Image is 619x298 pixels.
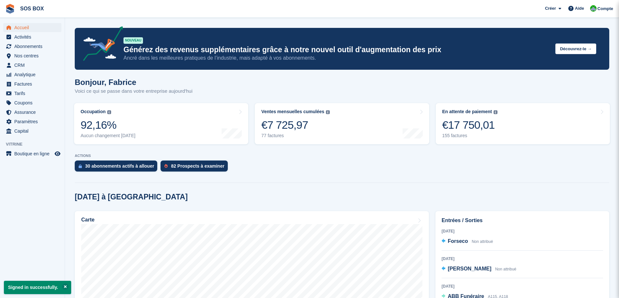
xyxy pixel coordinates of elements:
[448,266,491,271] span: [PERSON_NAME]
[81,118,135,132] div: 92,16%
[442,109,492,114] div: En attente de paiement
[14,23,53,32] span: Accueil
[3,126,61,136] a: menu
[326,110,330,114] img: icon-info-grey-7440780725fd019a000dd9b08b2336e03edf1995a4989e88bcd33f0948082b44.svg
[171,163,224,169] div: 82 Prospects à examiner
[442,217,603,224] h2: Entrées / Sorties
[14,42,53,51] span: Abonnements
[3,51,61,60] a: menu
[261,118,330,132] div: €7 725,97
[14,70,53,79] span: Analytique
[436,103,610,144] a: En attente de paiement €17 750,01 155 factures
[3,61,61,70] a: menu
[81,217,95,223] h2: Carte
[123,37,143,44] div: NOUVEAU
[261,133,330,138] div: 77 factures
[75,88,192,95] p: Voici ce qui se passe dans votre entreprise aujourd'hui
[18,3,46,14] a: SOS BOX
[3,42,61,51] a: menu
[3,79,61,89] a: menu
[14,61,53,70] span: CRM
[3,149,61,158] a: menu
[14,149,53,158] span: Boutique en ligne
[3,117,61,126] a: menu
[261,109,324,114] div: Ventes mensuelles cumulées
[107,110,111,114] img: icon-info-grey-7440780725fd019a000dd9b08b2336e03edf1995a4989e88bcd33f0948082b44.svg
[14,126,53,136] span: Capital
[14,51,53,60] span: Nos centres
[3,23,61,32] a: menu
[74,103,248,144] a: Occupation 92,16% Aucun changement [DATE]
[442,228,603,234] div: [DATE]
[161,161,231,175] a: 82 Prospects à examiner
[472,239,493,244] span: Non attribué
[442,283,603,289] div: [DATE]
[75,78,192,87] h1: Bonjour, Fabrice
[54,150,61,158] a: Boutique d'aperçu
[81,109,106,114] div: Occupation
[3,98,61,107] a: menu
[75,154,609,158] p: ACTIONS
[6,141,65,148] span: Vitrine
[14,98,53,107] span: Coupons
[14,32,53,42] span: Activités
[494,110,497,114] img: icon-info-grey-7440780725fd019a000dd9b08b2336e03edf1995a4989e88bcd33f0948082b44.svg
[590,5,597,12] img: Fabrice
[14,89,53,98] span: Tarifs
[81,133,135,138] div: Aucun changement [DATE]
[14,117,53,126] span: Paramètres
[442,133,497,138] div: 155 factures
[123,54,550,62] p: Ancré dans les meilleures pratiques de l’industrie, mais adapté à vos abonnements.
[75,161,161,175] a: 30 abonnements actifs à allouer
[545,5,556,12] span: Créer
[85,163,154,169] div: 30 abonnements actifs à allouer
[442,237,493,246] a: Forseco Non attribué
[5,4,15,14] img: stora-icon-8386f47178a22dfd0bd8f6a31ec36ba5ce8667c1dd55bd0f319d3a0aa187defe.svg
[164,164,168,168] img: prospect-51fa495bee0391a8d652442698ab0144808aea92771e9ea1ae160a38d050c398.svg
[575,5,584,12] span: Aide
[442,256,603,262] div: [DATE]
[255,103,429,144] a: Ventes mensuelles cumulées €7 725,97 77 factures
[442,265,516,273] a: [PERSON_NAME] Non attribué
[79,164,82,168] img: active_subscription_to_allocate_icon-d502201f5373d7db506a760aba3b589e785aa758c864c3986d89f69b8ff3...
[3,108,61,117] a: menu
[75,193,188,201] h2: [DATE] à [GEOGRAPHIC_DATA]
[555,43,596,54] button: Découvrez-le →
[448,238,468,244] span: Forseco
[3,89,61,98] a: menu
[123,45,550,54] p: Générez des revenus supplémentaires grâce à notre nouvel outil d'augmentation des prix
[495,267,516,271] span: Non attribué
[14,108,53,117] span: Assurance
[14,79,53,89] span: Factures
[598,6,613,12] span: Compte
[3,70,61,79] a: menu
[3,32,61,42] a: menu
[4,281,71,294] p: Signed in successfully.
[78,26,123,63] img: price-adjustments-announcement-icon-8257ccfd72463d97f412b2fc003d46551f7dbcb40ab6d574587a9cd5c0d94...
[442,118,497,132] div: €17 750,01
